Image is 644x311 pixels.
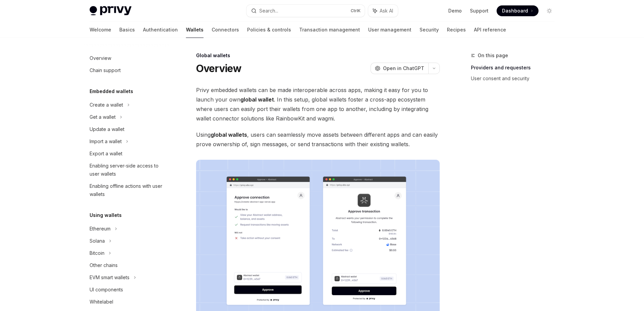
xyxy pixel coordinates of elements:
[380,7,393,14] span: Ask AI
[90,101,123,109] div: Create a wallet
[420,22,439,38] a: Security
[84,160,171,180] a: Enabling server-side access to user wallets
[84,123,171,135] a: Update a wallet
[186,22,204,38] a: Wallets
[90,237,105,245] div: Solana
[474,22,506,38] a: API reference
[211,131,247,138] strong: global wallets
[368,22,411,38] a: User management
[84,296,171,308] a: Whitelabel
[143,22,178,38] a: Authentication
[90,286,123,294] div: UI components
[90,54,111,62] div: Overview
[90,137,122,146] div: Import a wallet
[90,162,167,178] div: Enabling server-side access to user wallets
[90,22,111,38] a: Welcome
[383,65,424,72] span: Open in ChatGPT
[471,73,560,84] a: User consent and security
[470,7,488,14] a: Support
[90,87,133,95] h5: Embedded wallets
[90,249,104,257] div: Bitcoin
[90,225,111,233] div: Ethereum
[90,66,121,74] div: Chain support
[448,7,462,14] a: Demo
[502,7,528,14] span: Dashboard
[84,180,171,200] a: Enabling offline actions with user wallets
[247,22,291,38] a: Policies & controls
[90,6,132,16] img: light logo
[90,150,122,158] div: Export a wallet
[196,62,242,74] h1: Overview
[84,64,171,76] a: Chain support
[240,96,274,103] strong: global wallet
[259,7,278,15] div: Search...
[447,22,466,38] a: Recipes
[212,22,239,38] a: Connectors
[90,261,118,269] div: Other chains
[90,125,124,133] div: Update a wallet
[497,5,539,16] a: Dashboard
[84,284,171,296] a: UI components
[471,62,560,73] a: Providers and requesters
[84,148,171,160] a: Export a wallet
[119,22,135,38] a: Basics
[368,5,398,17] button: Ask AI
[196,52,440,59] div: Global wallets
[90,273,129,282] div: EVM smart wallets
[90,113,116,121] div: Get a wallet
[196,85,440,123] span: Privy embedded wallets can be made interoperable across apps, making it easy for you to launch yo...
[196,130,440,149] span: Using , users can seamlessly move assets between different apps and can easily prove ownership of...
[84,52,171,64] a: Overview
[351,8,361,14] span: Ctrl K
[90,211,122,219] h5: Using wallets
[371,63,428,74] button: Open in ChatGPT
[84,259,171,271] a: Other chains
[90,182,167,198] div: Enabling offline actions with user wallets
[90,298,113,306] div: Whitelabel
[544,5,555,16] button: Toggle dark mode
[478,51,508,60] span: On this page
[246,5,365,17] button: Search...CtrlK
[299,22,360,38] a: Transaction management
